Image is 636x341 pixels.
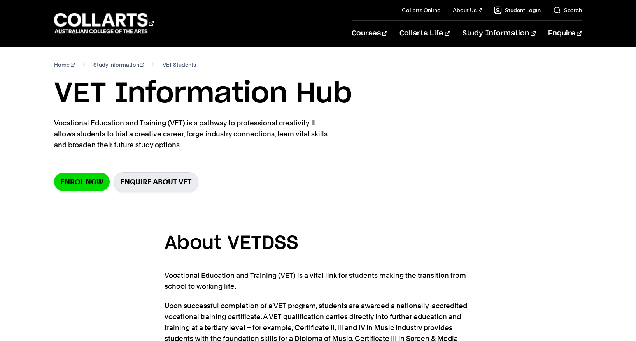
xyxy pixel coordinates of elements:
a: Student Login [494,6,541,14]
p: Vocational Education and Training (VET) is a vital link for students making the transition from s... [165,270,472,292]
a: Study information [93,59,144,70]
a: Search [553,6,582,14]
a: Courses [352,21,387,46]
a: About Us [453,6,482,14]
a: Enrol Now [54,173,110,191]
a: Enquire [548,21,582,46]
h3: About VETDSS [165,229,472,259]
div: Go to homepage [54,12,154,34]
a: Enquire about VET [114,172,198,191]
a: Home [54,59,75,70]
span: VET Students [163,59,196,70]
h1: VET Information Hub [54,76,582,111]
a: Study Information [463,21,536,46]
a: Collarts Life [399,21,450,46]
p: Vocational Education and Training (VET) is a pathway to professional creativity. It allows studen... [54,118,338,150]
a: Collarts Online [402,6,440,14]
